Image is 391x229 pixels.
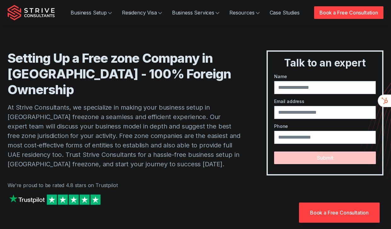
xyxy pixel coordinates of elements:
label: Name [274,73,376,80]
button: Submit [274,152,376,164]
a: Business Setup [66,6,117,19]
a: Business Services [167,6,224,19]
label: Phone [274,123,376,129]
h1: Setting Up a Free zone Company in [GEOGRAPHIC_DATA] - 100% Foreign Ownership [8,50,241,98]
label: Email address [274,98,376,105]
a: Case Studies [265,6,305,19]
p: We're proud to be rated 4.8 stars on Trustpilot [8,181,241,189]
a: Book a Free Consultation [299,203,380,223]
a: Book a Free Consultation [314,6,383,19]
img: Strive on Trustpilot [8,193,102,206]
img: Strive Consultants [8,5,55,20]
a: Residency Visa [117,6,167,19]
a: Resources [224,6,265,19]
p: At Strive Consultants, we specialize in making your business setup in [GEOGRAPHIC_DATA] freezone ... [8,103,241,169]
h3: Talk to an expert [270,57,380,69]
